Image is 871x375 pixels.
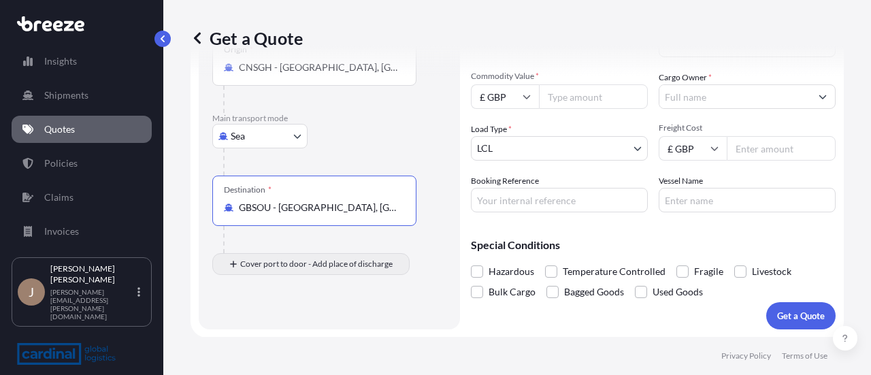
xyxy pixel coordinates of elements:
[44,191,73,204] p: Claims
[12,82,152,109] a: Shipments
[471,240,836,250] p: Special Conditions
[212,253,410,275] button: Cover port to door - Add place of discharge
[17,343,116,365] img: organization-logo
[44,123,75,136] p: Quotes
[239,201,399,214] input: Destination
[766,302,836,329] button: Get a Quote
[659,71,712,84] label: Cargo Owner
[471,188,648,212] input: Your internal reference
[44,54,77,68] p: Insights
[231,129,245,143] span: Sea
[12,116,152,143] a: Quotes
[563,261,665,282] span: Temperature Controlled
[240,257,393,271] span: Cover port to door - Add place of discharge
[539,84,648,109] input: Type amount
[489,282,536,302] span: Bulk Cargo
[224,184,272,195] div: Destination
[477,142,493,155] span: LCL
[727,136,836,161] input: Enter amount
[12,150,152,177] a: Policies
[694,261,723,282] span: Fragile
[659,84,810,109] input: Full name
[659,188,836,212] input: Enter name
[659,123,836,133] span: Freight Cost
[782,350,827,361] a: Terms of Use
[471,174,539,188] label: Booking Reference
[471,71,648,82] span: Commodity Value
[12,184,152,211] a: Claims
[212,124,308,148] button: Select transport
[777,309,825,323] p: Get a Quote
[12,218,152,245] a: Invoices
[44,225,79,238] p: Invoices
[44,157,78,170] p: Policies
[752,261,791,282] span: Livestock
[44,88,88,102] p: Shipments
[471,123,512,136] span: Load Type
[50,263,135,285] p: [PERSON_NAME] [PERSON_NAME]
[12,48,152,75] a: Insights
[471,136,648,161] button: LCL
[564,282,624,302] span: Bagged Goods
[191,27,303,49] p: Get a Quote
[212,113,446,124] p: Main transport mode
[489,261,534,282] span: Hazardous
[810,84,835,109] button: Show suggestions
[659,174,703,188] label: Vessel Name
[50,288,135,321] p: [PERSON_NAME][EMAIL_ADDRESS][PERSON_NAME][DOMAIN_NAME]
[29,285,34,299] span: J
[721,350,771,361] a: Privacy Policy
[653,282,703,302] span: Used Goods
